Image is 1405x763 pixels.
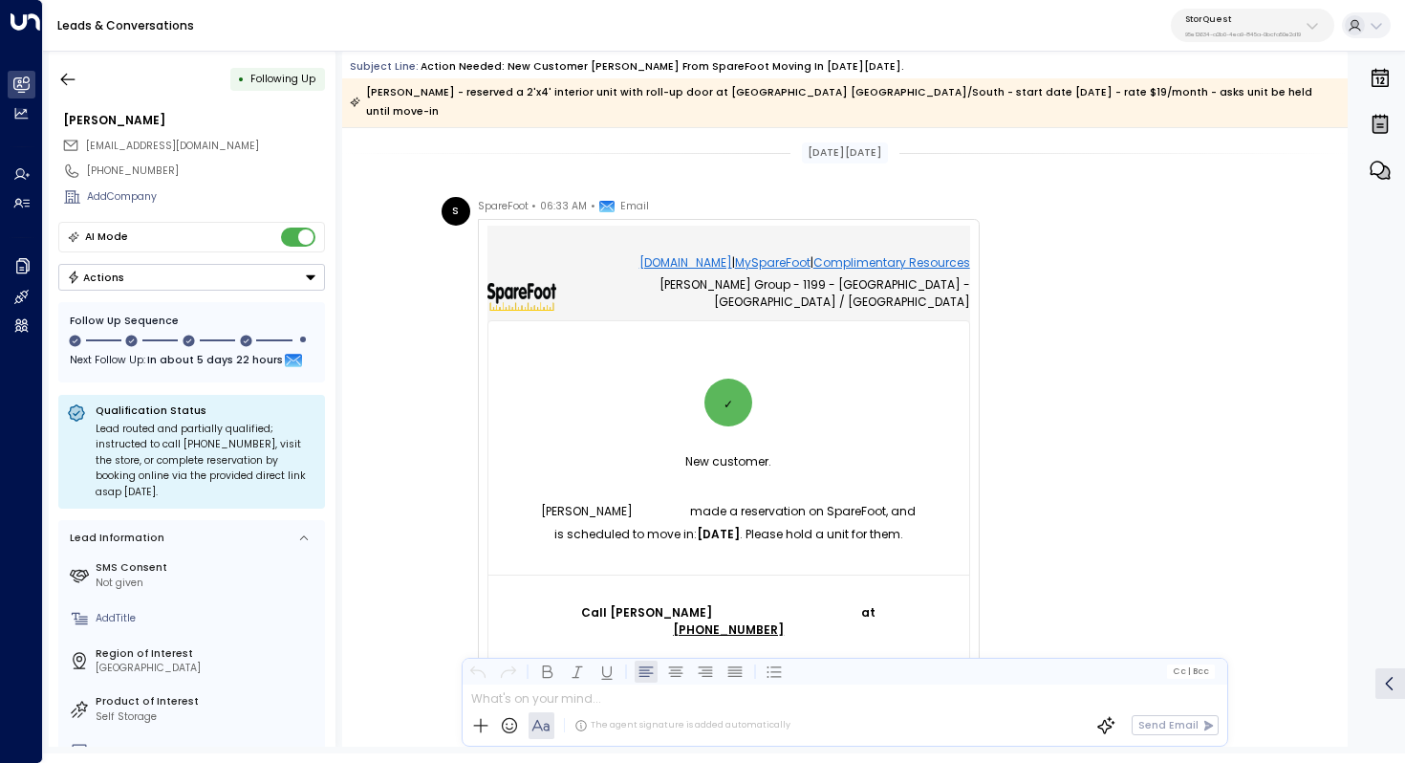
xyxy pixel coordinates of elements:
strong: [DATE] [697,526,740,542]
div: AddTitle [96,611,319,626]
div: [PERSON_NAME] - reserved a 2'x4' interior unit with roll-up door at [GEOGRAPHIC_DATA] [GEOGRAPHIC... [350,83,1339,121]
a: [DOMAIN_NAME] [639,254,732,272]
div: Self Storage [96,709,319,725]
span: 06:33 AM [540,197,587,216]
div: Follow Up Sequence [70,314,313,329]
div: Lead routed and partially qualified; instructed to call [PHONE_NUMBER], visit the store, or compl... [96,422,316,501]
div: AddCompany [87,189,325,205]
div: The agent signature is added automatically [574,719,790,732]
button: StorQuest95e12634-a2b0-4ea9-845a-0bcfa50e2d19 [1171,9,1334,42]
img: SpareFoot [487,283,556,311]
div: Lead Information [65,531,164,546]
div: Button group with a nested menu [58,264,325,291]
span: colettey52@gmail.com [86,139,259,154]
a: Call [PERSON_NAME] at[PHONE_NUMBER] [581,604,875,639]
p: StorQuest [1185,13,1301,25]
span: Email [620,197,649,216]
span: • [591,197,595,216]
span: In about 5 days 22 hours [147,351,283,372]
a: Leads & Conversations [57,17,194,33]
span: Call [PERSON_NAME] at [581,604,875,639]
td: | | [556,254,970,311]
div: Action Needed: New Customer [PERSON_NAME] From SpareFoot Moving In [DATE][DATE]. [421,59,904,75]
span: Subject Line: [350,59,419,74]
div: AddNo. of People [96,744,319,759]
span: | [1187,666,1190,676]
span: SpareFoot [478,197,529,216]
div: AI Mode [85,228,128,247]
span: Following Up [250,72,315,86]
label: Product of Interest [96,694,319,709]
div: [PERSON_NAME] [63,112,325,129]
button: Cc|Bcc [1167,665,1215,678]
label: Region of Interest [96,646,319,662]
div: [GEOGRAPHIC_DATA] [96,661,319,676]
button: Redo [496,660,519,683]
h1: New customer. [536,441,921,483]
div: Next Follow Up: [70,351,313,372]
div: [PHONE_NUMBER] [87,163,325,179]
div: [DATE][DATE] [802,142,888,163]
label: SMS Consent [96,560,319,576]
span: [EMAIL_ADDRESS][DOMAIN_NAME] [86,139,259,153]
p: Qualification Status [96,403,316,418]
button: Actions [58,264,325,291]
span: Cc Bcc [1173,666,1209,676]
div: S [442,197,470,226]
div: [PERSON_NAME] Group - 1199 - [GEOGRAPHIC_DATA] - [GEOGRAPHIC_DATA] / [GEOGRAPHIC_DATA] [556,276,970,311]
div: • [238,66,245,92]
a: MySpareFoot [735,254,811,272]
u: [PHONE_NUMBER] [673,621,784,638]
button: Undo [466,660,489,683]
p: [PERSON_NAME] made a reservation on SpareFoot, and is scheduled to move in: . Please hold a unit ... [536,500,921,546]
div: Actions [67,271,125,284]
p: 95e12634-a2b0-4ea9-845a-0bcfa50e2d19 [1185,31,1301,38]
span: ✓ [724,379,733,430]
a: Complimentary Resources [813,254,970,272]
div: Not given [96,576,319,591]
span: • [531,197,536,216]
